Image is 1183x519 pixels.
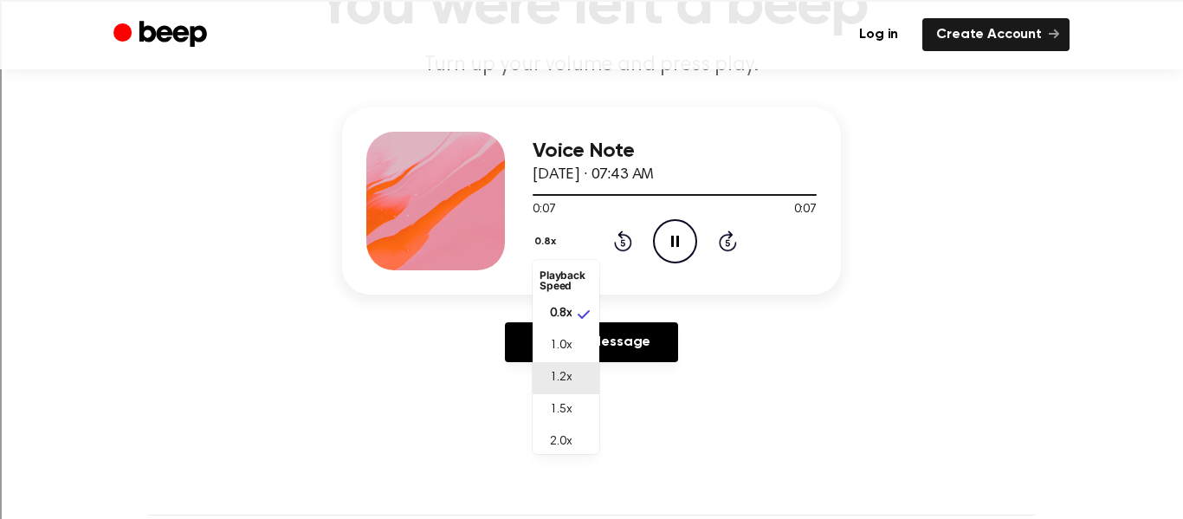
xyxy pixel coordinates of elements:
a: Log in [845,18,912,51]
span: 2.0x [550,433,572,451]
div: Delete [7,88,1176,103]
span: 1.2x [550,369,572,387]
div: Move To ... [7,72,1176,88]
ul: 0.8x [533,260,599,454]
span: 1.5x [550,401,572,419]
input: Search outlines [7,23,160,41]
div: Sign out [7,119,1176,134]
li: Playback Speed [533,263,599,298]
span: 0.8x [550,305,572,323]
div: Sort New > Old [7,56,1176,72]
span: 1.0x [550,337,572,355]
div: Home [7,7,362,23]
div: Options [7,103,1176,119]
a: Create Account [922,18,1070,51]
div: Sort A > Z [7,41,1176,56]
a: Beep [113,18,211,52]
